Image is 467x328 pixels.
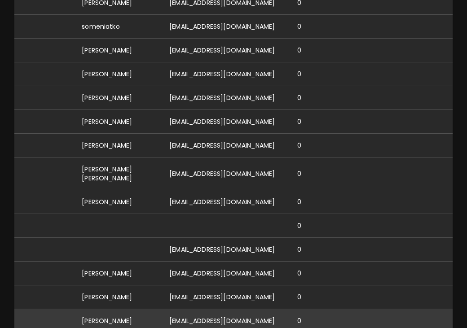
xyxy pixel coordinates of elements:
[75,38,162,62] td: [PERSON_NAME]
[75,285,162,309] td: [PERSON_NAME]
[162,285,290,309] td: [EMAIL_ADDRESS][DOMAIN_NAME]
[75,261,162,285] td: [PERSON_NAME]
[290,38,343,62] td: 0
[75,109,162,133] td: [PERSON_NAME]
[290,14,343,38] td: 0
[290,190,343,214] td: 0
[290,157,343,190] td: 0
[162,14,290,38] td: [EMAIL_ADDRESS][DOMAIN_NAME]
[162,237,290,261] td: [EMAIL_ADDRESS][DOMAIN_NAME]
[290,62,343,86] td: 0
[290,133,343,157] td: 0
[162,261,290,285] td: [EMAIL_ADDRESS][DOMAIN_NAME]
[290,109,343,133] td: 0
[290,261,343,285] td: 0
[162,133,290,157] td: [EMAIL_ADDRESS][DOMAIN_NAME]
[75,86,162,109] td: [PERSON_NAME]
[290,285,343,309] td: 0
[162,190,290,214] td: [EMAIL_ADDRESS][DOMAIN_NAME]
[162,157,290,190] td: [EMAIL_ADDRESS][DOMAIN_NAME]
[162,38,290,62] td: [EMAIL_ADDRESS][DOMAIN_NAME]
[290,86,343,109] td: 0
[290,237,343,261] td: 0
[290,214,343,237] td: 0
[75,133,162,157] td: [PERSON_NAME]
[162,109,290,133] td: [EMAIL_ADDRESS][DOMAIN_NAME]
[75,14,162,38] td: someniatko
[75,157,162,190] td: [PERSON_NAME] [PERSON_NAME]
[75,62,162,86] td: [PERSON_NAME]
[162,62,290,86] td: [EMAIL_ADDRESS][DOMAIN_NAME]
[75,190,162,214] td: [PERSON_NAME]
[162,86,290,109] td: [EMAIL_ADDRESS][DOMAIN_NAME]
